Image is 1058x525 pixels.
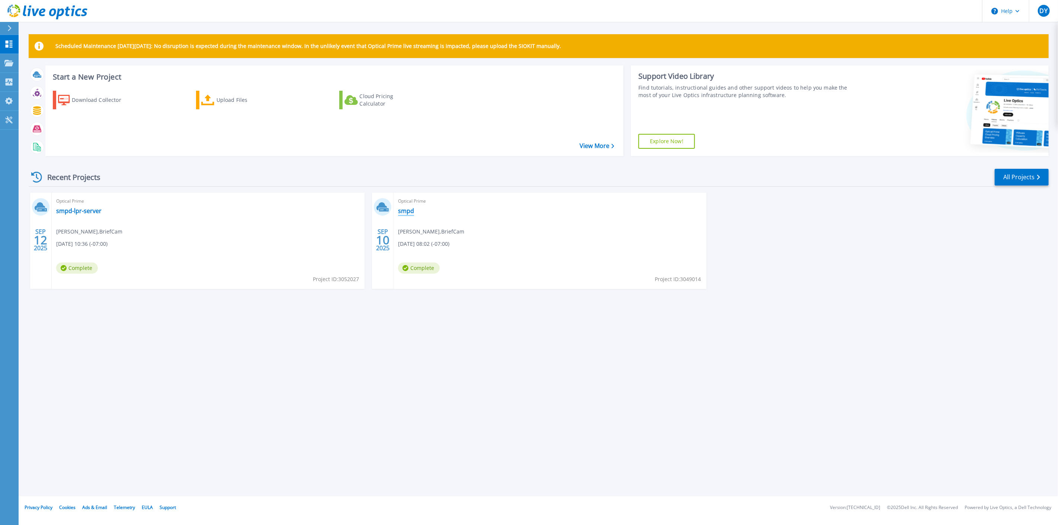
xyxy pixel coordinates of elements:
[59,504,76,510] a: Cookies
[580,142,614,149] a: View More
[376,237,389,243] span: 10
[34,237,47,243] span: 12
[56,228,122,236] span: [PERSON_NAME] , BriefCam
[887,505,958,510] li: © 2025 Dell Inc. All Rights Reserved
[56,197,360,205] span: Optical Prime
[33,226,48,254] div: SEP 2025
[398,197,702,205] span: Optical Prime
[313,275,359,283] span: Project ID: 3052027
[638,84,855,99] div: Find tutorials, instructional guides and other support videos to help you make the most of your L...
[56,262,98,274] span: Complete
[114,504,135,510] a: Telemetry
[376,226,390,254] div: SEP 2025
[655,275,701,283] span: Project ID: 3049014
[196,91,279,109] a: Upload Files
[339,91,422,109] a: Cloud Pricing Calculator
[29,168,110,186] div: Recent Projects
[398,262,440,274] span: Complete
[398,228,464,236] span: [PERSON_NAME] , BriefCam
[965,505,1051,510] li: Powered by Live Optics, a Dell Technology
[217,93,276,107] div: Upload Files
[398,207,414,215] a: smpd
[638,134,695,149] a: Explore Now!
[1040,8,1048,14] span: DY
[398,240,449,248] span: [DATE] 08:02 (-07:00)
[360,93,419,107] div: Cloud Pricing Calculator
[53,91,136,109] a: Download Collector
[830,505,880,510] li: Version: [TECHNICAL_ID]
[160,504,176,510] a: Support
[72,93,131,107] div: Download Collector
[53,73,614,81] h3: Start a New Project
[56,240,108,248] span: [DATE] 10:36 (-07:00)
[56,207,102,215] a: smpd-lpr-server
[638,71,855,81] div: Support Video Library
[55,43,561,49] p: Scheduled Maintenance [DATE][DATE]: No disruption is expected during the maintenance window. In t...
[142,504,153,510] a: EULA
[25,504,52,510] a: Privacy Policy
[995,169,1049,186] a: All Projects
[82,504,107,510] a: Ads & Email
